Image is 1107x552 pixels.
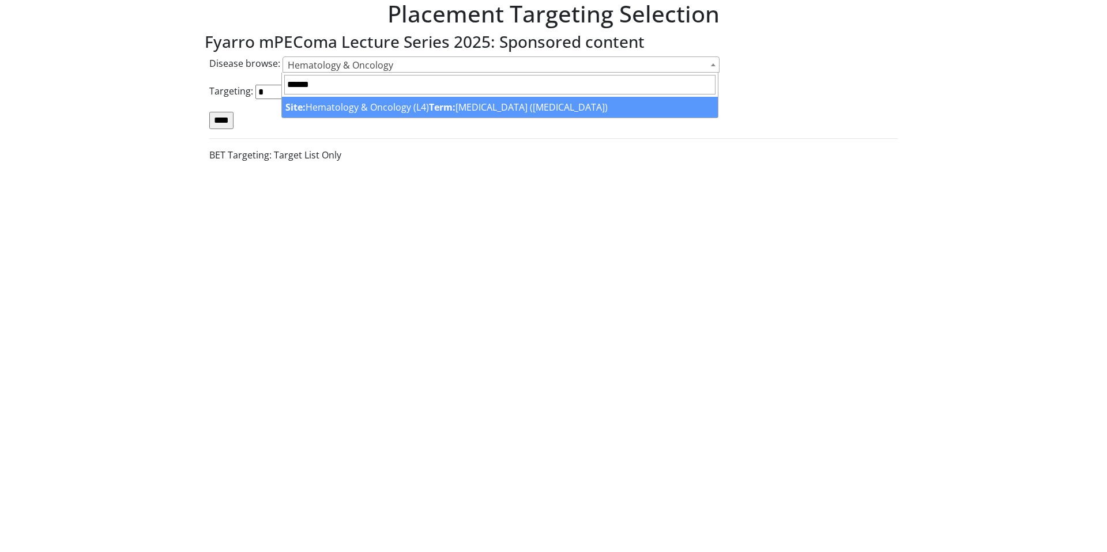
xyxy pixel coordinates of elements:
[283,56,720,73] span: Hematology & Oncology
[429,101,455,114] strong: Term:
[283,57,719,73] span: Hematology & Oncology
[205,32,902,52] h3: Fyarro mPEComa Lecture Series 2025: Sponsored content
[285,101,306,114] strong: Site:
[285,101,608,114] span: Hematology & Oncology (L4) [MEDICAL_DATA] ([MEDICAL_DATA])
[209,84,253,98] label: Targeting:
[209,148,898,162] p: BET Targeting: Target List Only
[288,59,393,71] span: Hematology & Oncology
[209,56,280,70] label: Disease browse:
